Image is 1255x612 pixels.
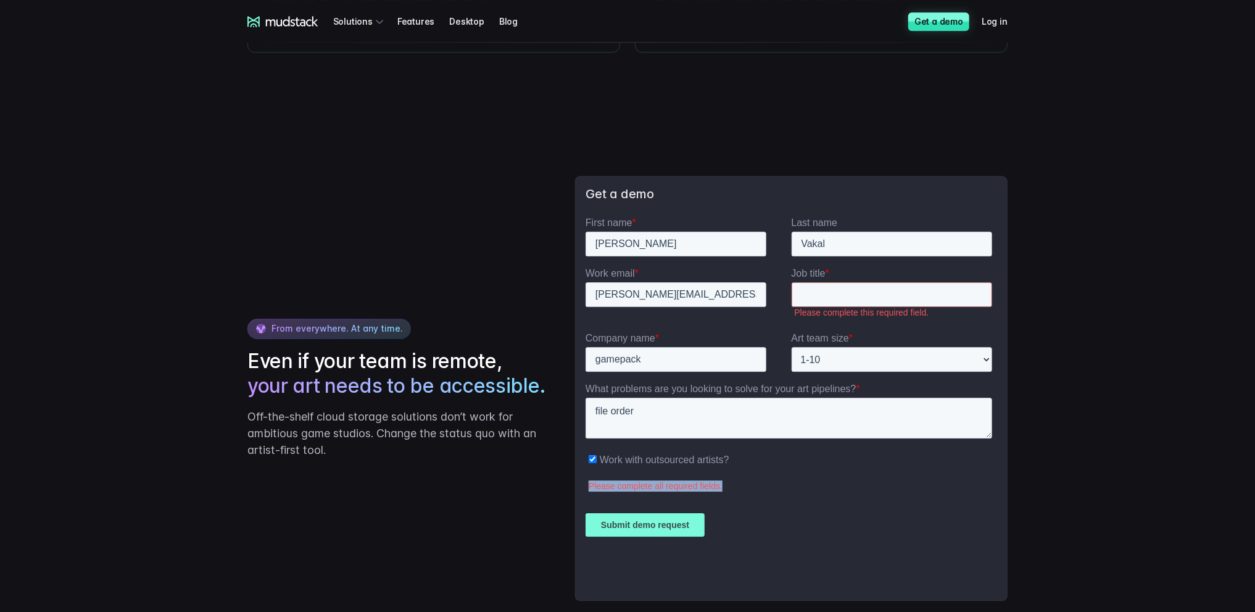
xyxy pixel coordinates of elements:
a: Blog [499,10,532,33]
a: Features [397,10,449,33]
h3: Get a demo [586,187,997,202]
a: Desktop [449,10,499,33]
p: Off-the-shelf cloud storage solutions don’t work for ambitious game studios. Change the status qu... [247,408,550,458]
h2: Even if your team is remote, [247,349,550,398]
label: Please complete all required fields. [3,264,412,275]
a: Get a demo [908,12,969,31]
span: Work with outsourced artists? [14,238,144,248]
iframe: Form 5 [586,217,997,590]
span: your art needs to be accessible. [247,374,545,398]
span: Art team size [206,116,263,127]
a: Log in [982,10,1022,33]
div: Solutions [333,10,387,33]
span: From everywhere. At any time. [271,323,403,333]
a: mudstack logo [247,16,318,27]
label: Please complete this required field. [209,90,412,101]
input: Work with outsourced artists? [3,238,11,246]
